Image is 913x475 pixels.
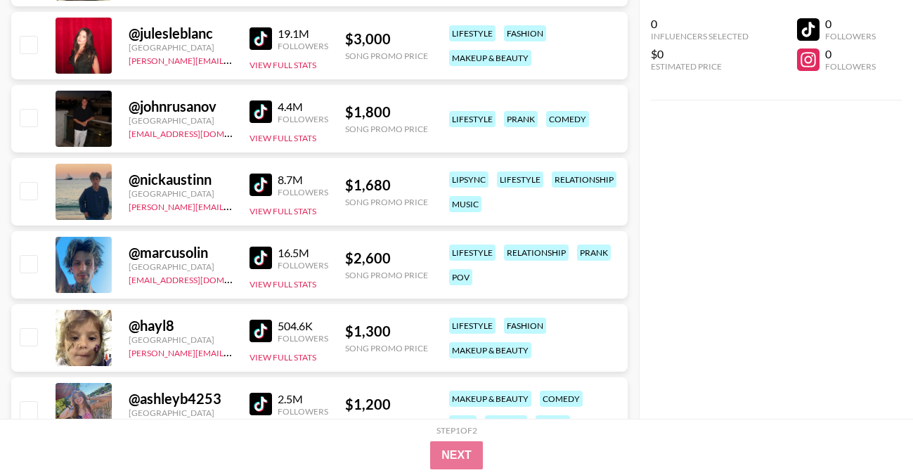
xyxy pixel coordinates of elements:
[278,246,328,260] div: 16.5M
[129,188,233,199] div: [GEOGRAPHIC_DATA]
[449,245,496,261] div: lifestyle
[552,171,616,188] div: relationship
[250,27,272,50] img: TikTok
[504,245,569,261] div: relationship
[129,25,233,42] div: @ julesleblanc
[651,17,749,31] div: 0
[436,425,477,436] div: Step 1 of 2
[278,333,328,344] div: Followers
[449,318,496,334] div: lifestyle
[278,260,328,271] div: Followers
[250,174,272,196] img: TikTok
[345,124,428,134] div: Song Promo Price
[345,270,428,280] div: Song Promo Price
[250,247,272,269] img: TikTok
[250,320,272,342] img: TikTok
[129,53,337,66] a: [PERSON_NAME][EMAIL_ADDRESS][DOMAIN_NAME]
[449,25,496,41] div: lifestyle
[825,17,876,31] div: 0
[449,171,488,188] div: lipsync
[449,111,496,127] div: lifestyle
[129,408,233,418] div: [GEOGRAPHIC_DATA]
[504,318,546,334] div: fashion
[345,51,428,61] div: Song Promo Price
[250,393,272,415] img: TikTok
[843,405,896,458] iframe: Drift Widget Chat Controller
[345,416,428,427] div: Song Promo Price
[129,390,233,408] div: @ ashleyb4253
[250,279,316,289] button: View Full Stats
[129,199,337,212] a: [PERSON_NAME][EMAIL_ADDRESS][DOMAIN_NAME]
[278,392,328,406] div: 2.5M
[129,261,233,272] div: [GEOGRAPHIC_DATA]
[345,396,428,413] div: $ 1,200
[345,249,428,267] div: $ 2,600
[540,391,583,407] div: comedy
[825,31,876,41] div: Followers
[449,391,531,407] div: makeup & beauty
[497,171,543,188] div: lifestyle
[250,206,316,216] button: View Full Stats
[504,25,546,41] div: fashion
[278,319,328,333] div: 504.6K
[449,415,477,431] div: skits
[449,269,472,285] div: pov
[430,441,483,469] button: Next
[345,343,428,353] div: Song Promo Price
[577,245,611,261] div: prank
[345,176,428,194] div: $ 1,680
[129,42,233,53] div: [GEOGRAPHIC_DATA]
[546,111,589,127] div: comedy
[278,100,328,114] div: 4.4M
[651,31,749,41] div: Influencers Selected
[278,41,328,51] div: Followers
[129,345,337,358] a: [PERSON_NAME][EMAIL_ADDRESS][DOMAIN_NAME]
[129,115,233,126] div: [GEOGRAPHIC_DATA]
[129,171,233,188] div: @ nickaustinn
[651,61,749,72] div: Estimated Price
[345,197,428,207] div: Song Promo Price
[504,111,538,127] div: prank
[345,30,428,48] div: $ 3,000
[449,196,481,212] div: music
[345,103,428,121] div: $ 1,800
[250,352,316,363] button: View Full Stats
[485,415,527,431] div: fashion
[651,47,749,61] div: $0
[278,173,328,187] div: 8.7M
[825,61,876,72] div: Followers
[129,334,233,345] div: [GEOGRAPHIC_DATA]
[449,342,531,358] div: makeup & beauty
[278,27,328,41] div: 19.1M
[250,100,272,123] img: TikTok
[129,317,233,334] div: @ hayl8
[449,50,531,66] div: makeup & beauty
[129,244,233,261] div: @ marcusolin
[536,415,570,431] div: dance
[278,114,328,124] div: Followers
[278,406,328,417] div: Followers
[250,133,316,143] button: View Full Stats
[345,323,428,340] div: $ 1,300
[129,98,233,115] div: @ johnrusanov
[129,126,270,139] a: [EMAIL_ADDRESS][DOMAIN_NAME]
[129,272,270,285] a: [EMAIL_ADDRESS][DOMAIN_NAME]
[278,187,328,197] div: Followers
[825,47,876,61] div: 0
[250,60,316,70] button: View Full Stats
